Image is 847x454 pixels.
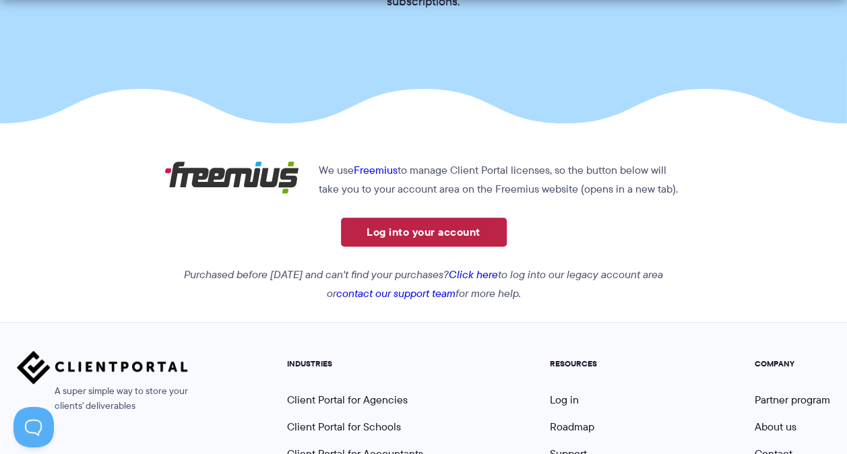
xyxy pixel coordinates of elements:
a: Client Portal for Schools [287,419,401,434]
iframe: Toggle Customer Support [13,407,54,447]
a: Roadmap [550,419,594,434]
h5: INDUSTRIES [287,359,423,368]
a: Log into your account [341,218,507,247]
span: A super simple way to store your clients' deliverables [17,384,188,414]
a: Client Portal for Agencies [287,392,408,408]
em: Purchased before [DATE] and can't find your purchases? to log into our legacy account area or for... [184,267,663,301]
a: Partner program [755,392,830,408]
a: contact our support team [336,286,456,301]
a: About us [755,419,796,434]
a: Log in [550,392,579,408]
img: Freemius logo [164,161,299,194]
h5: COMPANY [755,359,830,368]
h5: RESOURCES [550,359,628,368]
p: We use to manage Client Portal licenses, so the button below will take you to your account area o... [164,161,683,199]
a: Click here [449,267,498,282]
a: Freemius [353,162,397,178]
